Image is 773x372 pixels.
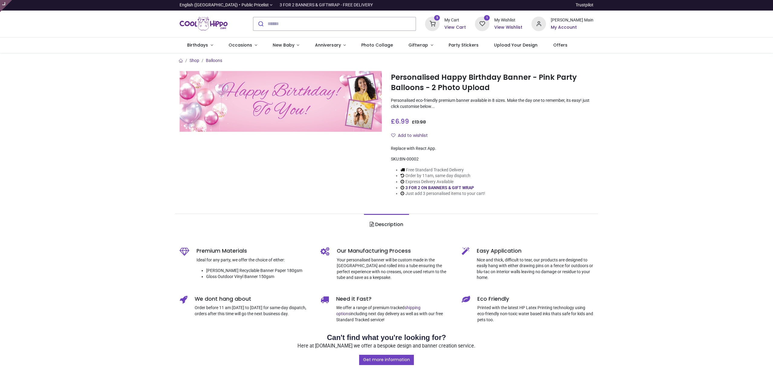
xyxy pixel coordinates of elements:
a: 3 FOR 2 ON BANNERS & GIFT WRAP [405,185,474,190]
a: View Wishlist [494,24,522,31]
span: £ [391,117,409,126]
a: Giftwrap [401,37,441,53]
li: Just add 3 personalised items to your cart! [401,191,485,197]
div: My Wishlist [494,17,522,23]
h5: Easy Application [477,247,594,255]
p: We offer a range of premium tracked including next day delivery as well as with our free Standard... [336,305,453,323]
p: Ideal for any party, we offer the choice of either: [196,257,312,263]
a: View Cart [444,24,466,31]
li: [PERSON_NAME] Recyclable Banner Paper 180gsm [206,268,312,274]
a: Get more information [359,355,414,365]
span: Photo Collage [361,42,393,48]
a: English ([GEOGRAPHIC_DATA]) •Public Pricelist [180,2,273,8]
button: Submit [253,17,268,31]
img: Cool Hippo [180,15,228,32]
a: Description [364,214,409,235]
p: Your personalised banner will be custom made in the [GEOGRAPHIC_DATA] and rolled into a tube ensu... [337,257,453,281]
p: Here at [DOMAIN_NAME] we offer a bespoke design and banner creation service. [180,343,594,350]
a: Logo of Cool Hippo [180,15,228,32]
span: £ [412,119,426,125]
a: Birthdays [180,37,221,53]
li: Gloss Outdoor Vinyl Banner 150gsm [206,274,312,280]
span: Birthdays [187,42,208,48]
li: Free Standard Tracked Delivery [401,167,485,173]
p: Printed with the latest HP Latex Printing technology using eco-friendly non-toxic water based ink... [477,305,594,323]
p: Nice and thick, difficult to tear, our products are designed to easily hang with either drawing p... [477,257,594,281]
li: Order by 11am, same day dispatch [401,173,485,179]
span: 6.99 [395,117,409,126]
span: Party Stickers [449,42,479,48]
span: New Baby [273,42,294,48]
h5: Eco Friendly [477,295,594,303]
div: [PERSON_NAME] Main [551,17,593,23]
a: 5 [425,21,440,26]
a: 1 [475,21,489,26]
li: Express Delivery Available [401,179,485,185]
p: Personalised eco-friendly premium banner available in 8 sizes. Make the day one to remember, its ... [391,98,593,109]
sup: 1 [484,15,490,21]
a: Anniversary [307,37,354,53]
h2: Can't find what you're looking for? [180,332,594,343]
img: Personalised Happy Birthday Banner - Pink Party Balloons - 2 Photo Upload [180,71,382,132]
div: 3 FOR 2 BANNERS & GIFTWRAP - FREE DELIVERY [280,2,373,8]
h5: Premium Materials [196,247,312,255]
h5: Our Manufacturing Process [337,247,453,255]
div: SKU: [391,156,593,162]
div: Replace with React App. [391,146,593,152]
h5: Need it Fast? [336,295,453,303]
span: Offers [553,42,567,48]
h1: Personalised Happy Birthday Banner - Pink Party Balloons - 2 Photo Upload [391,72,593,93]
span: Public Pricelist [242,2,269,8]
a: Occasions [221,37,265,53]
h5: We dont hang about [195,295,312,303]
button: Add to wishlistAdd to wishlist [391,131,433,141]
a: Shop [190,58,199,63]
a: My Account [551,24,593,31]
i: Add to wishlist [391,133,395,137]
span: BN-00002 [400,157,419,161]
span: Anniversary [315,42,341,48]
span: 13.98 [415,119,426,125]
sup: 5 [434,15,440,21]
a: Balloons [206,58,222,63]
a: Trustpilot [576,2,593,8]
span: Upload Your Design [494,42,538,48]
div: My Cart [444,17,466,23]
span: Giftwrap [408,42,428,48]
a: New Baby [265,37,307,53]
p: Order before 11 am [DATE] to [DATE] for same-day dispatch, orders after this time will go the nex... [195,305,312,317]
span: Occasions [229,42,252,48]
